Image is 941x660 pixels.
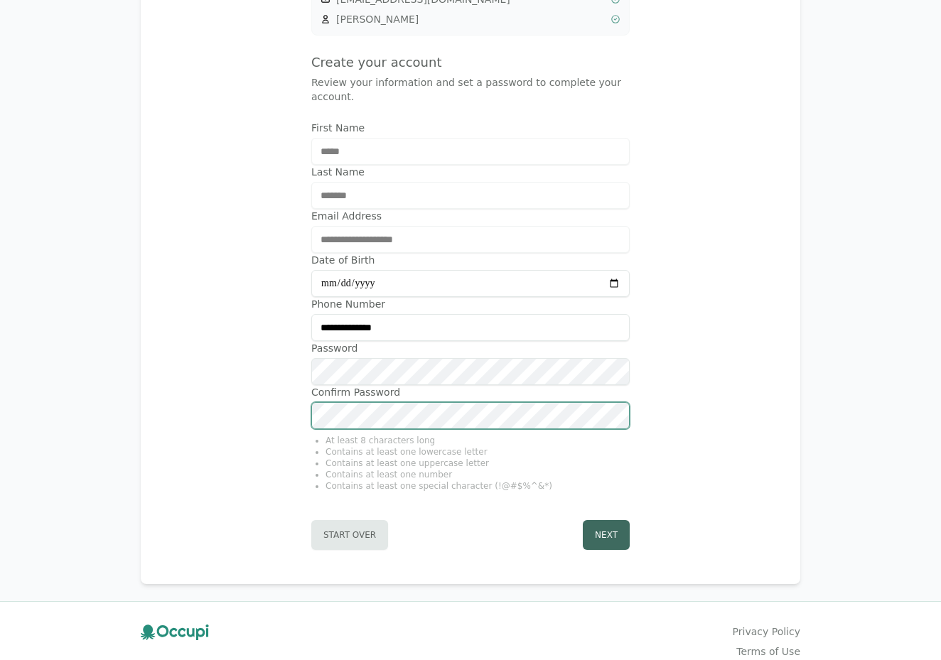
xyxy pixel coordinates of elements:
[311,121,630,135] label: First Name
[311,253,630,267] label: Date of Birth
[311,297,630,311] label: Phone Number
[736,644,800,659] a: Terms of Use
[733,624,800,639] a: Privacy Policy
[326,458,630,469] li: Contains at least one uppercase letter
[336,12,605,26] span: [PERSON_NAME]
[311,75,630,104] p: Review your information and set a password to complete your account.
[311,520,388,550] button: Start Over
[583,520,630,550] button: Next
[311,165,630,179] label: Last Name
[326,469,630,480] li: Contains at least one number
[311,209,630,223] label: Email Address
[326,480,630,492] li: Contains at least one special character (!@#$%^&*)
[311,385,630,399] label: Confirm Password
[311,341,630,355] label: Password
[326,435,630,446] li: At least 8 characters long
[311,53,630,72] h4: Create your account
[326,446,630,458] li: Contains at least one lowercase letter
